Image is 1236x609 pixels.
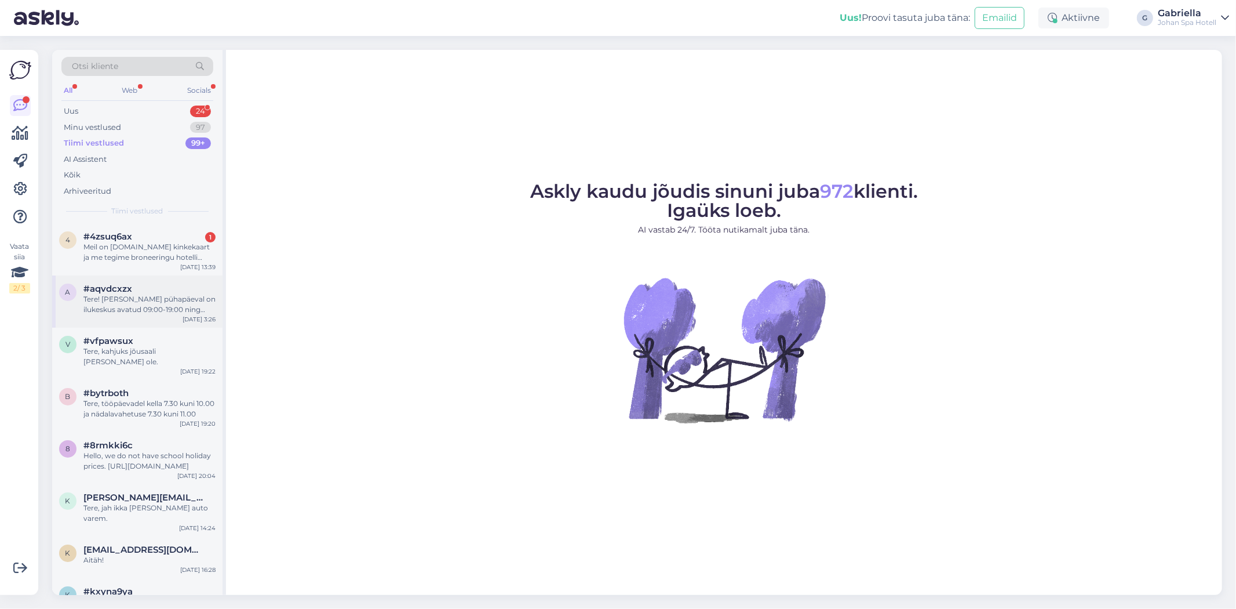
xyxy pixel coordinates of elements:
[1158,18,1216,27] div: Johan Spa Hotell
[205,232,216,242] div: 1
[83,346,216,367] div: Tere, kahjuks jõusaali [PERSON_NAME] ole.
[72,60,118,72] span: Otsi kliente
[840,12,862,23] b: Uus!
[1038,8,1109,28] div: Aktiivne
[9,283,30,293] div: 2 / 3
[530,224,918,236] p: AI vastab 24/7. Tööta nutikamalt juba täna.
[61,83,75,98] div: All
[1158,9,1229,27] a: GabriellaJohan Spa Hotell
[64,137,124,149] div: Tiimi vestlused
[975,7,1024,29] button: Emailid
[177,472,216,480] div: [DATE] 20:04
[620,245,829,454] img: No Chat active
[185,137,211,149] div: 99+
[65,496,71,505] span: k
[64,122,121,133] div: Minu vestlused
[83,231,132,242] span: #4zsuq6ax
[83,242,216,263] div: Meil on [DOMAIN_NAME] kinkekaart ja me tegime broneeringu hotelli kaudu
[83,440,133,451] span: #8rmkki6c
[530,180,918,222] span: Askly kaudu jõudis sinuni juba klienti. Igaüks loeb.
[180,419,216,428] div: [DATE] 19:20
[64,106,78,117] div: Uus
[190,106,211,117] div: 24
[112,206,163,216] span: Tiimi vestlused
[180,565,216,574] div: [DATE] 16:28
[65,549,71,557] span: k
[120,83,140,98] div: Web
[9,241,30,293] div: Vaata siia
[64,154,107,165] div: AI Assistent
[65,288,71,296] span: a
[65,444,70,453] span: 8
[65,340,70,349] span: v
[180,263,216,271] div: [DATE] 13:39
[83,586,133,597] span: #kxyna9ya
[83,336,133,346] span: #vfpawsux
[83,503,216,524] div: Tere, jah ikka [PERSON_NAME] auto varem.
[83,398,216,419] div: Tere, tööpäevadel kella 7.30 kuni 10.00 ja nädalavahetuse 7.30 kuni 11.00
[179,524,216,532] div: [DATE] 14:24
[64,169,81,181] div: Kõik
[83,555,216,565] div: Aitäh!
[190,122,211,133] div: 97
[185,83,213,98] div: Socials
[840,11,970,25] div: Proovi tasuta juba täna:
[65,590,71,599] span: k
[83,284,132,294] span: #aqvdcxzx
[83,388,129,398] span: #bytrboth
[83,294,216,315] div: Tere! [PERSON_NAME] pühapäeval on ilukeskus avatud 09:00-19:00 ning esmaspäeval 18.08 on ilukesku...
[1137,10,1153,26] div: G
[65,392,71,401] span: b
[820,180,854,202] span: 972
[183,315,216,324] div: [DATE] 3:26
[1158,9,1216,18] div: Gabriella
[9,59,31,81] img: Askly Logo
[65,235,70,244] span: 4
[64,186,111,197] div: Arhiveeritud
[83,451,216,472] div: Hello, we do not have school holiday prices. [URL][DOMAIN_NAME]
[83,545,204,555] span: kaidi.jyrimae@hotmail.com
[83,492,204,503] span: kaarin.kiisler@gmail.com
[180,367,216,376] div: [DATE] 19:22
